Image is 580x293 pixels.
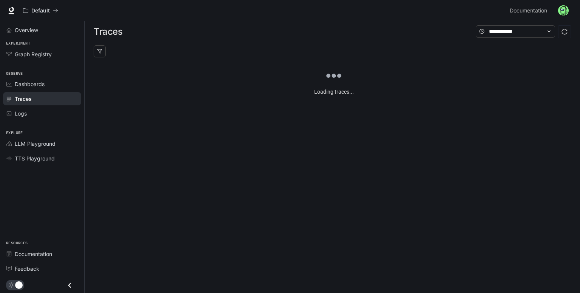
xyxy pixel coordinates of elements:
[20,3,62,18] button: All workspaces
[3,92,81,105] a: Traces
[3,48,81,61] a: Graph Registry
[3,262,81,275] a: Feedback
[3,247,81,261] a: Documentation
[15,154,55,162] span: TTS Playground
[15,50,52,58] span: Graph Registry
[15,281,23,289] span: Dark mode toggle
[3,77,81,91] a: Dashboards
[507,3,553,18] a: Documentation
[61,278,78,293] button: Close drawer
[3,23,81,37] a: Overview
[15,109,27,117] span: Logs
[314,88,354,96] article: Loading traces...
[3,107,81,120] a: Logs
[558,5,569,16] img: User avatar
[94,24,122,39] h1: Traces
[556,3,571,18] button: User avatar
[3,137,81,150] a: LLM Playground
[15,140,56,148] span: LLM Playground
[15,265,39,273] span: Feedback
[31,8,50,14] p: Default
[15,26,38,34] span: Overview
[3,152,81,165] a: TTS Playground
[15,80,45,88] span: Dashboards
[561,29,568,35] span: sync
[15,95,32,103] span: Traces
[15,250,52,258] span: Documentation
[510,6,547,15] span: Documentation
